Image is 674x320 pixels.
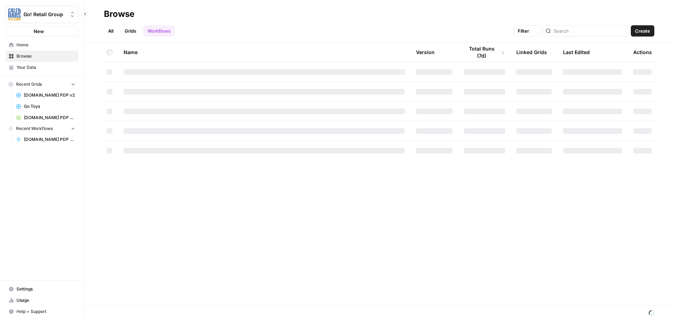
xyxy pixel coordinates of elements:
[13,101,78,112] a: Go Toys
[13,90,78,101] a: [DOMAIN_NAME] PDP v2
[34,28,44,35] span: New
[6,123,78,134] button: Recent Workflows
[24,103,75,110] span: Go Toys
[6,6,78,23] button: Workspace: Go! Retail Group
[6,26,78,37] button: New
[464,43,505,62] div: Total Runs (7d)
[631,25,654,37] button: Create
[13,134,78,145] a: [DOMAIN_NAME] PDP Enrichment
[8,8,21,21] img: Go! Retail Group Logo
[16,64,75,71] span: Your Data
[104,8,134,20] div: Browse
[6,295,78,306] a: Usage
[16,42,75,48] span: Home
[16,81,42,87] span: Recent Grids
[120,25,140,37] a: Grids
[24,92,75,98] span: [DOMAIN_NAME] PDP v2
[16,53,75,59] span: Browse
[16,125,53,132] span: Recent Workflows
[563,43,590,62] div: Last Edited
[6,306,78,317] button: Help + Support
[554,27,625,34] input: Search
[513,25,540,37] button: Filter
[13,112,78,123] a: [DOMAIN_NAME] PDP Enrichment Grid
[16,297,75,303] span: Usage
[143,25,175,37] a: Workflows
[633,43,652,62] div: Actions
[16,308,75,315] span: Help + Support
[416,43,435,62] div: Version
[104,25,118,37] a: All
[6,39,78,51] a: Home
[124,43,405,62] div: Name
[24,11,66,18] span: Go! Retail Group
[6,283,78,295] a: Settings
[6,62,78,73] a: Your Data
[516,43,547,62] div: Linked Grids
[16,286,75,292] span: Settings
[6,51,78,62] a: Browse
[518,27,529,34] span: Filter
[635,27,650,34] span: Create
[24,136,75,143] span: [DOMAIN_NAME] PDP Enrichment
[24,115,75,121] span: [DOMAIN_NAME] PDP Enrichment Grid
[6,79,78,90] button: Recent Grids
